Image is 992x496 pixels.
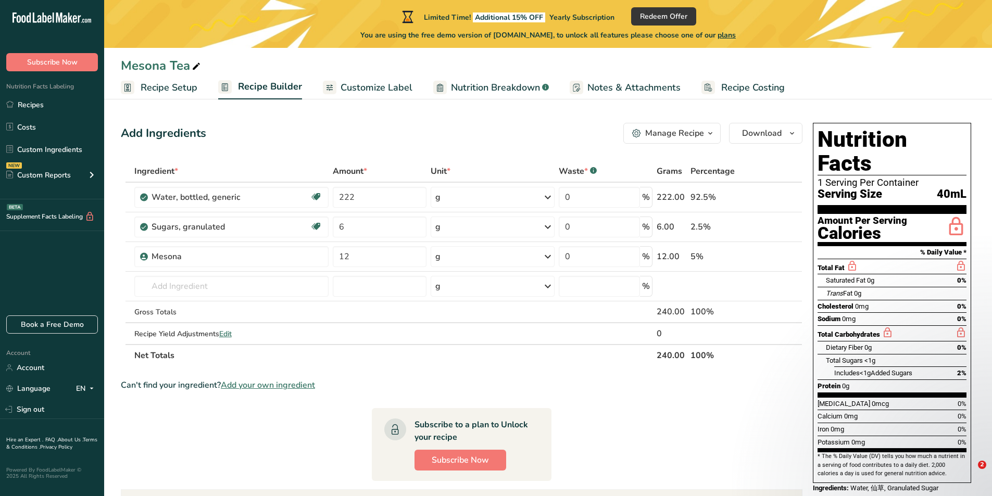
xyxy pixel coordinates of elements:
[121,379,802,391] div: Can't find your ingredient?
[76,383,98,395] div: EN
[690,306,753,318] div: 100%
[842,315,856,323] span: 0mg
[657,191,686,204] div: 222.00
[690,250,753,263] div: 5%
[152,250,282,263] div: Mesona
[818,128,966,175] h1: Nutrition Facts
[6,379,51,398] a: Language
[657,306,686,318] div: 240.00
[435,250,441,263] div: g
[826,344,863,351] span: Dietary Fiber
[718,30,736,40] span: plans
[134,165,178,177] span: Ingredient
[432,454,489,466] span: Subscribe Now
[957,315,966,323] span: 0%
[360,30,736,41] span: You are using the free demo version of [DOMAIN_NAME], to unlock all features please choose one of...
[957,461,982,486] iframe: Intercom live chat
[701,76,785,99] a: Recipe Costing
[850,484,938,492] span: Water, 仙草, Granulated Sugar
[957,276,966,284] span: 0%
[842,382,849,390] span: 0g
[657,165,682,177] span: Grams
[218,75,302,100] a: Recipe Builder
[818,382,840,390] span: Protein
[826,289,852,297] span: Fat
[826,276,865,284] span: Saturated Fat
[6,467,98,479] div: Powered By FoodLabelMaker © 2025 All Rights Reserved
[957,369,966,377] span: 2%
[957,302,966,310] span: 0%
[431,165,450,177] span: Unit
[587,81,681,95] span: Notes & Attachments
[813,484,849,492] span: Ingredients:
[40,443,72,451] a: Privacy Policy
[867,276,874,284] span: 0g
[400,10,614,23] div: Limited Time!
[6,53,98,71] button: Subscribe Now
[134,276,329,297] input: Add Ingredient
[826,357,863,364] span: Total Sugars
[957,344,966,351] span: 0%
[6,315,98,334] a: Book a Free Demo
[121,76,197,99] a: Recipe Setup
[7,204,23,210] div: BETA
[6,162,22,169] div: NEW
[435,221,441,233] div: g
[435,191,441,204] div: g
[818,246,966,259] section: % Daily Value *
[132,344,655,366] th: Net Totals
[818,226,907,241] div: Calories
[6,436,97,451] a: Terms & Conditions .
[6,436,43,443] a: Hire an Expert .
[6,170,71,181] div: Custom Reports
[27,57,78,68] span: Subscribe Now
[640,11,687,22] span: Redeem Offer
[152,221,282,233] div: Sugars, granulated
[333,165,367,177] span: Amount
[323,76,412,99] a: Customize Label
[473,12,545,22] span: Additional 15% OFF
[818,177,966,188] div: 1 Serving Per Container
[690,221,753,233] div: 2.5%
[415,450,506,470] button: Subscribe Now
[435,280,441,292] div: g
[221,379,315,391] span: Add your own ingredient
[688,344,755,366] th: 100%
[623,123,721,144] button: Manage Recipe
[818,302,853,310] span: Cholesterol
[433,76,549,99] a: Nutrition Breakdown
[141,81,197,95] span: Recipe Setup
[134,328,329,339] div: Recipe Yield Adjustments
[134,307,329,317] div: Gross Totals
[45,436,58,443] a: FAQ .
[690,165,735,177] span: Percentage
[121,125,206,142] div: Add Ingredients
[855,302,869,310] span: 0mg
[978,461,986,469] span: 2
[818,315,840,323] span: Sodium
[818,216,907,226] div: Amount Per Serving
[826,289,843,297] i: Trans
[219,329,232,339] span: Edit
[152,191,282,204] div: Water, bottled, generic
[854,289,861,297] span: 0g
[818,330,880,338] span: Total Carbohydrates
[645,127,704,139] div: Manage Recipe
[860,369,871,377] span: <1g
[655,344,688,366] th: 240.00
[690,191,753,204] div: 92.5%
[818,188,882,201] span: Serving Size
[549,12,614,22] span: Yearly Subscription
[238,80,302,94] span: Recipe Builder
[559,165,597,177] div: Waste
[657,250,686,263] div: 12.00
[121,56,203,75] div: Mesona Tea
[729,123,802,144] button: Download
[834,369,912,377] span: Includes Added Sugars
[451,81,540,95] span: Nutrition Breakdown
[721,81,785,95] span: Recipe Costing
[58,436,83,443] a: About Us .
[742,127,782,139] span: Download
[415,418,531,443] div: Subscribe to a plan to Unlock your recipe
[657,327,686,340] div: 0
